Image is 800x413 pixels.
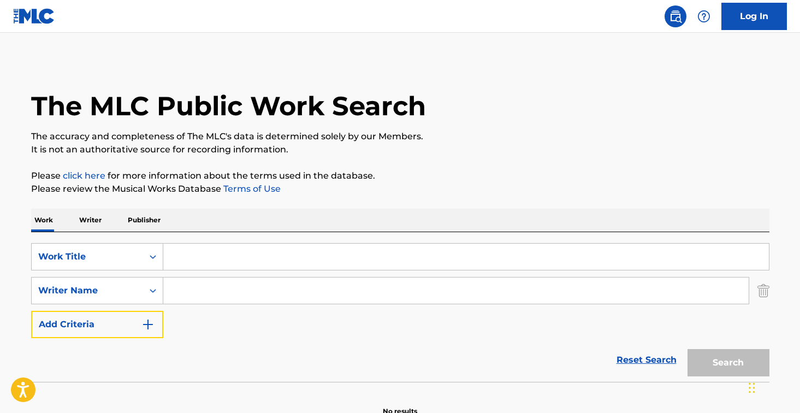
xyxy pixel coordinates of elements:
img: 9d2ae6d4665cec9f34b9.svg [141,318,155,331]
p: It is not an authoritative source for recording information. [31,143,769,156]
img: Delete Criterion [757,277,769,304]
form: Search Form [31,243,769,382]
div: Drag [749,371,755,404]
p: Work [31,209,56,232]
h1: The MLC Public Work Search [31,90,426,122]
div: Help [693,5,715,27]
a: click here [63,170,105,181]
button: Add Criteria [31,311,163,338]
img: help [697,10,710,23]
p: Writer [76,209,105,232]
a: Public Search [665,5,686,27]
div: Writer Name [38,284,137,297]
img: MLC Logo [13,8,55,24]
p: Publisher [125,209,164,232]
p: Please for more information about the terms used in the database. [31,169,769,182]
a: Terms of Use [221,184,281,194]
p: Please review the Musical Works Database [31,182,769,196]
div: Work Title [38,250,137,263]
a: Reset Search [611,348,682,372]
iframe: Chat Widget [745,361,800,413]
img: search [669,10,682,23]
a: Log In [721,3,787,30]
p: The accuracy and completeness of The MLC's data is determined solely by our Members. [31,130,769,143]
